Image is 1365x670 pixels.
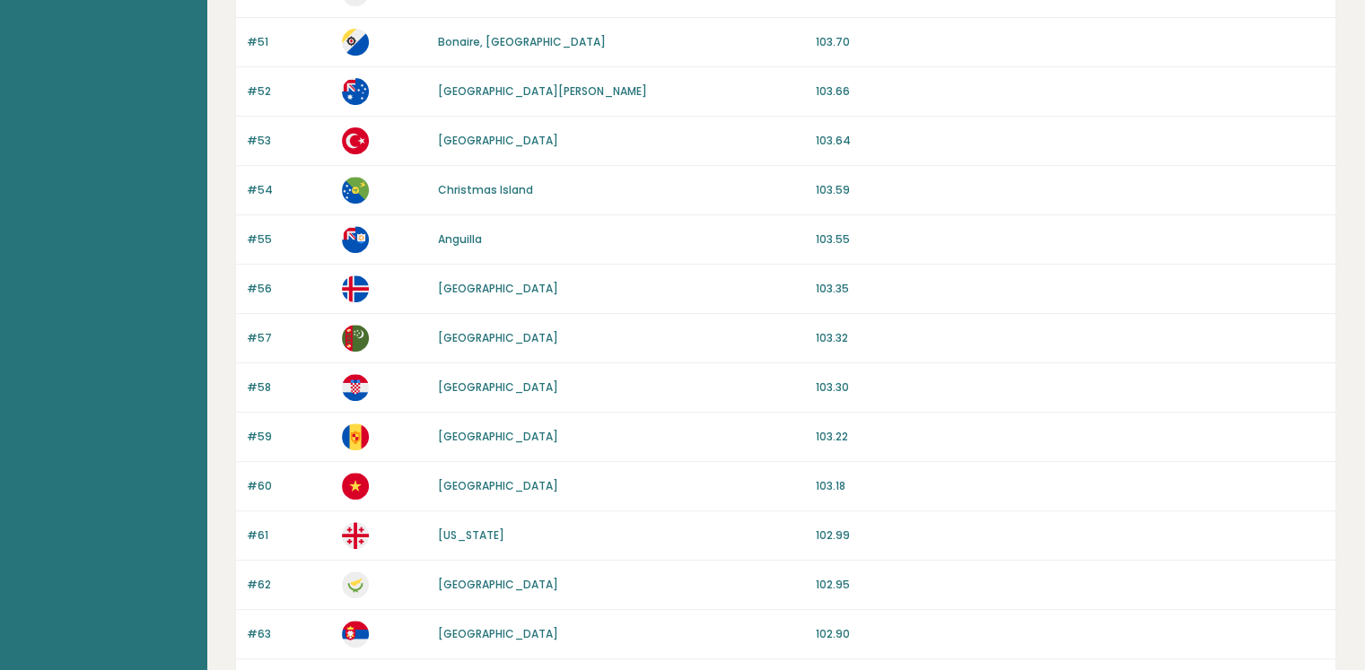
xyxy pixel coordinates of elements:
[247,83,331,100] p: #52
[816,626,1325,642] p: 102.90
[247,182,331,198] p: #54
[247,133,331,149] p: #53
[342,177,369,204] img: cx.svg
[342,275,369,302] img: is.svg
[816,429,1325,445] p: 103.22
[816,83,1325,100] p: 103.66
[342,522,369,549] img: ge.svg
[816,478,1325,494] p: 103.18
[247,527,331,544] p: #61
[438,83,647,99] a: [GEOGRAPHIC_DATA][PERSON_NAME]
[342,621,369,648] img: rs.svg
[816,34,1325,50] p: 103.70
[816,281,1325,297] p: 103.35
[438,577,558,592] a: [GEOGRAPHIC_DATA]
[342,423,369,450] img: ad.svg
[816,577,1325,593] p: 102.95
[438,527,504,543] a: [US_STATE]
[438,429,558,444] a: [GEOGRAPHIC_DATA]
[247,626,331,642] p: #63
[816,330,1325,346] p: 103.32
[342,78,369,105] img: hm.svg
[247,577,331,593] p: #62
[816,231,1325,248] p: 103.55
[438,34,606,49] a: Bonaire, [GEOGRAPHIC_DATA]
[247,478,331,494] p: #60
[438,330,558,345] a: [GEOGRAPHIC_DATA]
[247,231,331,248] p: #55
[438,626,558,641] a: [GEOGRAPHIC_DATA]
[342,226,369,253] img: ai.svg
[342,473,369,500] img: vn.svg
[247,330,331,346] p: #57
[342,127,369,154] img: tr.svg
[816,379,1325,396] p: 103.30
[438,182,533,197] a: Christmas Island
[438,478,558,493] a: [GEOGRAPHIC_DATA]
[247,429,331,445] p: #59
[816,182,1325,198] p: 103.59
[438,133,558,148] a: [GEOGRAPHIC_DATA]
[438,281,558,296] a: [GEOGRAPHIC_DATA]
[247,379,331,396] p: #58
[438,231,482,247] a: Anguilla
[342,571,369,598] img: cy.svg
[342,374,369,401] img: hr.svg
[247,34,331,50] p: #51
[247,281,331,297] p: #56
[438,379,558,395] a: [GEOGRAPHIC_DATA]
[816,527,1325,544] p: 102.99
[816,133,1325,149] p: 103.64
[342,29,369,56] img: bq.svg
[342,325,369,352] img: tm.svg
